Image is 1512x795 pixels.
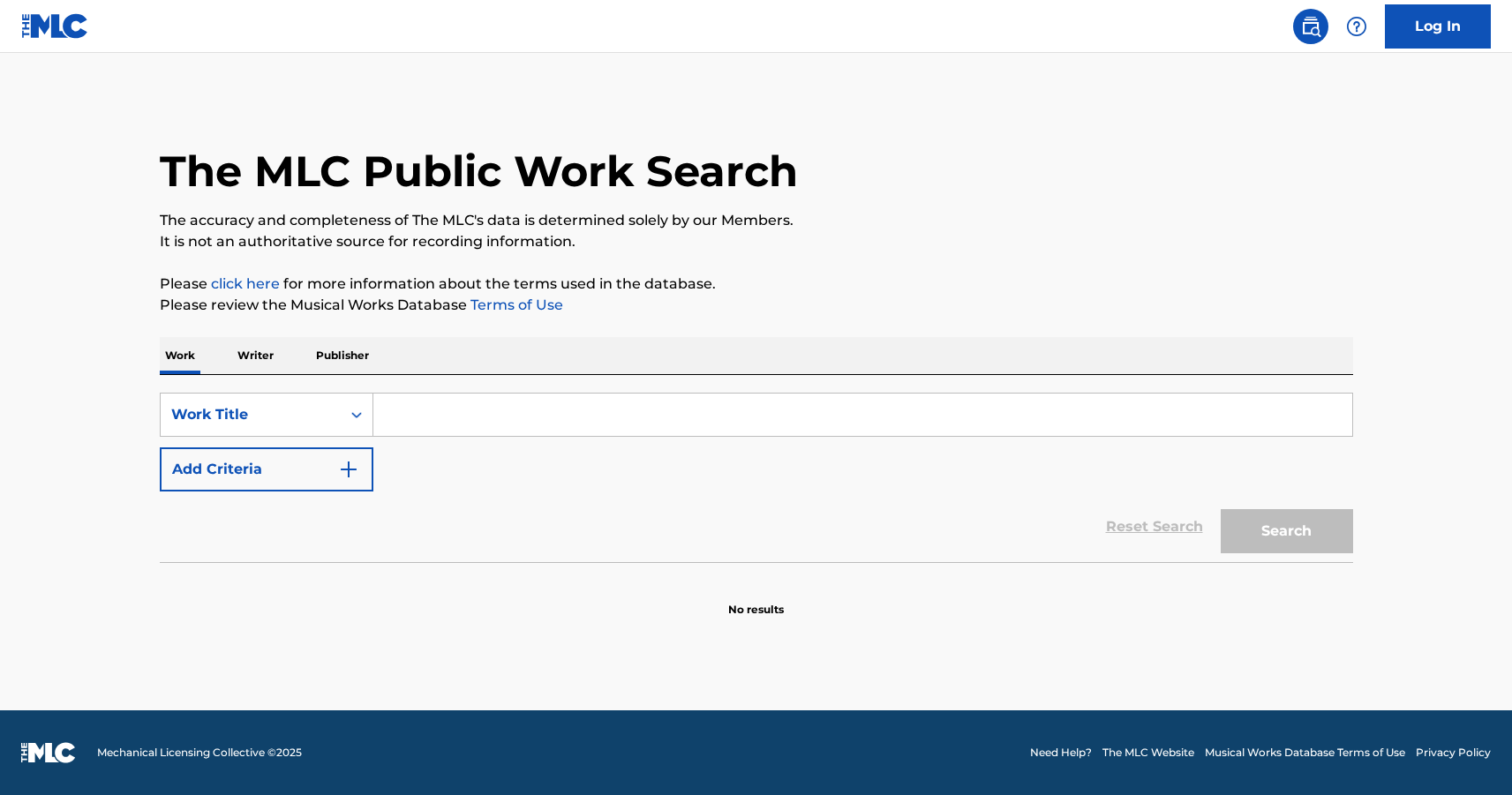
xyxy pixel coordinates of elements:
[1030,745,1092,761] a: Need Help?
[160,295,1353,316] p: Please review the Musical Works Database
[311,337,374,374] p: Publisher
[160,145,798,198] h1: The MLC Public Work Search
[160,393,1353,562] form: Search Form
[1300,16,1321,37] img: search
[160,231,1353,252] p: It is not an authoritative source for recording information.
[338,459,359,480] img: 9d2ae6d4665cec9f34b9.svg
[467,296,563,313] a: Terms of Use
[160,210,1353,231] p: The accuracy and completeness of The MLC's data is determined solely by our Members.
[160,337,200,374] p: Work
[1293,9,1328,44] a: Public Search
[160,447,373,491] button: Add Criteria
[232,337,279,374] p: Writer
[1102,745,1194,761] a: The MLC Website
[171,404,330,425] div: Work Title
[1385,4,1491,49] a: Log In
[1346,16,1367,37] img: help
[1339,9,1374,44] div: Help
[728,581,784,618] p: No results
[1416,745,1491,761] a: Privacy Policy
[21,742,76,763] img: logo
[1205,745,1405,761] a: Musical Works Database Terms of Use
[97,745,302,761] span: Mechanical Licensing Collective © 2025
[160,274,1353,295] p: Please for more information about the terms used in the database.
[211,275,280,292] a: click here
[21,13,89,39] img: MLC Logo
